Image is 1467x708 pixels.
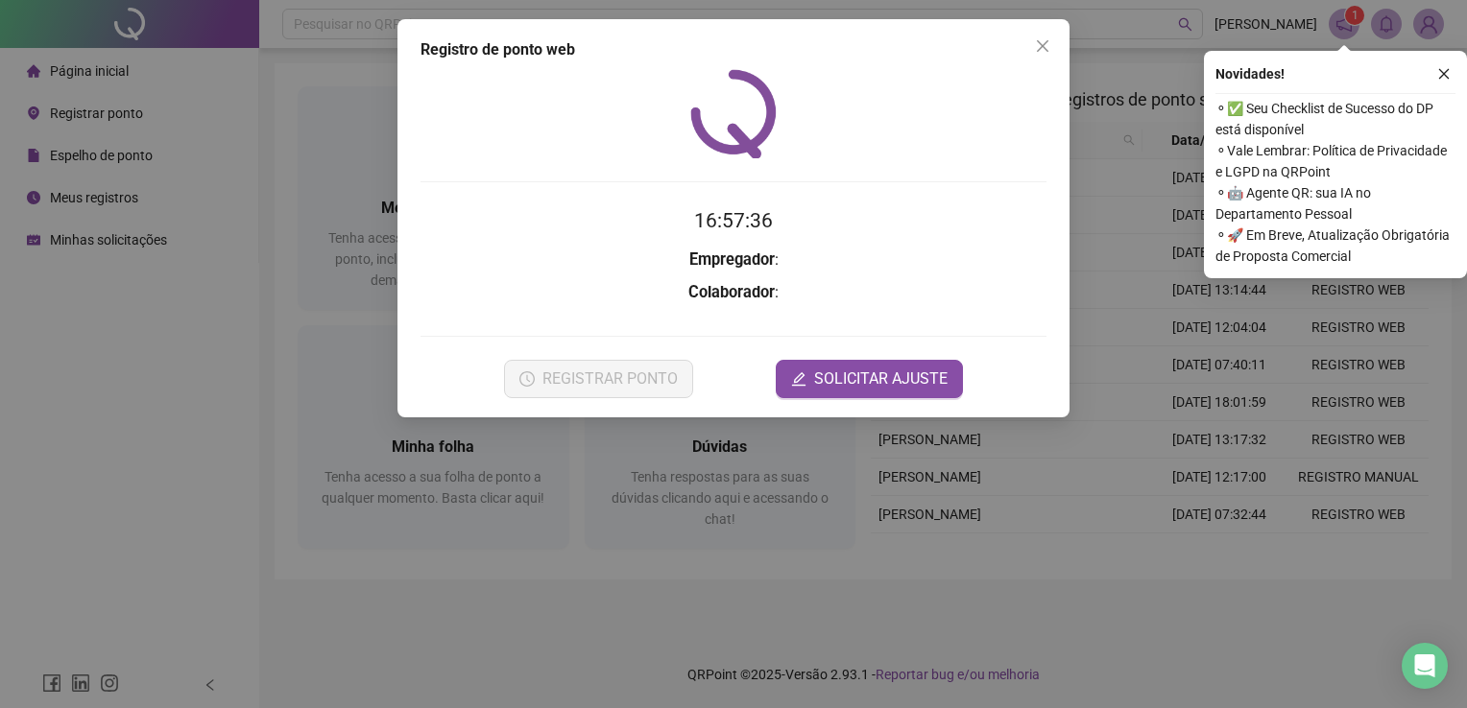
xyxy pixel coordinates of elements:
button: REGISTRAR PONTO [504,360,693,398]
span: ⚬ 🚀 Em Breve, Atualização Obrigatória de Proposta Comercial [1215,224,1455,267]
div: Open Intercom Messenger [1402,643,1448,689]
span: Novidades ! [1215,63,1285,84]
span: ⚬ ✅ Seu Checklist de Sucesso do DP está disponível [1215,98,1455,140]
h3: : [421,280,1046,305]
strong: Colaborador [688,283,775,301]
span: SOLICITAR AJUSTE [814,367,948,390]
h3: : [421,248,1046,272]
span: ⚬ 🤖 Agente QR: sua IA no Departamento Pessoal [1215,182,1455,224]
span: edit [791,371,806,387]
strong: Empregador [689,250,775,269]
span: close [1437,67,1451,81]
img: QRPoint [690,69,777,158]
span: ⚬ Vale Lembrar: Política de Privacidade e LGPD na QRPoint [1215,140,1455,182]
div: Registro de ponto web [421,38,1046,61]
span: close [1035,38,1050,54]
button: editSOLICITAR AJUSTE [776,360,963,398]
button: Close [1027,31,1058,61]
time: 16:57:36 [694,209,773,232]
